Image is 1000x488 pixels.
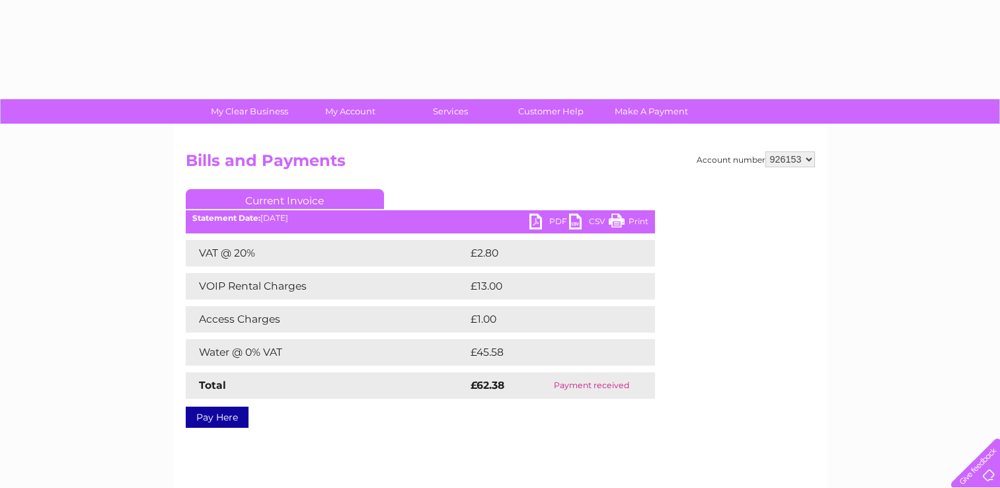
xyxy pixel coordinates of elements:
h2: Bills and Payments [186,151,815,177]
td: Payment received [529,372,654,399]
div: [DATE] [186,214,655,223]
a: Customer Help [496,99,605,124]
td: £1.00 [467,306,623,333]
td: Access Charges [186,306,467,333]
a: PDF [529,214,569,233]
a: Services [396,99,505,124]
a: Print [609,214,648,233]
a: Current Invoice [186,189,384,209]
td: VOIP Rental Charges [186,273,467,300]
strong: Total [199,379,226,391]
td: £45.58 [467,339,628,366]
td: £13.00 [467,273,627,300]
a: My Account [295,99,404,124]
a: Pay Here [186,407,249,428]
a: CSV [569,214,609,233]
a: My Clear Business [195,99,304,124]
b: Statement Date: [192,213,260,223]
div: Account number [697,151,815,167]
td: VAT @ 20% [186,240,467,266]
td: £2.80 [467,240,625,266]
td: Water @ 0% VAT [186,339,467,366]
strong: £62.38 [471,379,504,391]
a: Make A Payment [597,99,706,124]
